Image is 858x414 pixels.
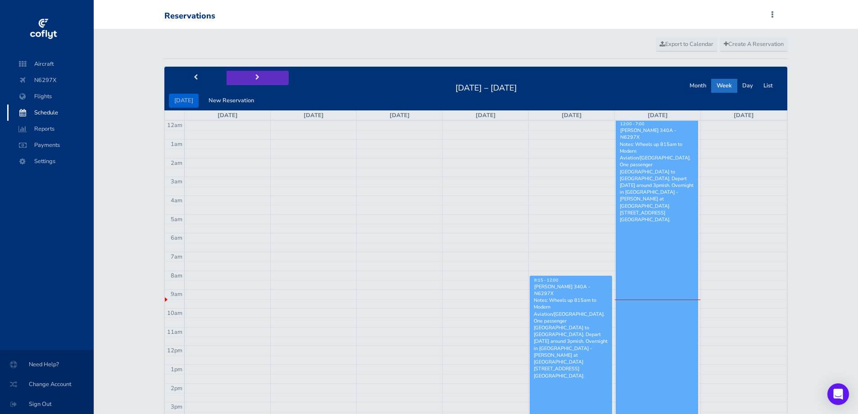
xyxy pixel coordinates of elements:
a: [DATE] [648,111,668,119]
img: coflyt logo [28,16,58,43]
a: Create A Reservation [720,38,788,51]
span: 12am [167,121,182,129]
span: 12:00 - 7:00 [620,121,645,127]
button: Month [684,79,712,93]
button: Day [737,79,758,93]
p: Notes: Wheels up 815am to Modern Aviation/[GEOGRAPHIC_DATA]. One passenger [GEOGRAPHIC_DATA] to [... [620,141,694,223]
span: Reports [16,121,85,137]
span: Change Account [11,376,83,392]
button: List [758,79,778,93]
button: Week [711,79,737,93]
p: Notes: Wheels up 815am to Modern Aviation/[GEOGRAPHIC_DATA]. One passenger [GEOGRAPHIC_DATA] to [... [534,297,608,379]
span: Sign Out [11,396,83,412]
span: 3am [171,177,182,186]
span: 5am [171,215,182,223]
span: 11am [167,328,182,336]
span: 12pm [167,346,182,355]
a: [DATE] [218,111,238,119]
a: [DATE] [304,111,324,119]
span: Create A Reservation [724,40,784,48]
span: N6297X [16,72,85,88]
div: [PERSON_NAME] 340A - N6297X [620,127,694,141]
span: 2pm [171,384,182,392]
span: 7am [171,253,182,261]
span: 1am [171,140,182,148]
span: Aircraft [16,56,85,72]
a: [DATE] [390,111,410,119]
span: Schedule [16,105,85,121]
div: [PERSON_NAME] 340A - N6297X [534,283,608,297]
button: [DATE] [169,94,199,108]
span: Export to Calendar [660,40,713,48]
a: [DATE] [476,111,496,119]
span: 8am [171,272,182,280]
span: 4am [171,196,182,205]
h2: [DATE] – [DATE] [450,81,522,93]
a: [DATE] [734,111,754,119]
div: Reservations [164,11,215,21]
span: 2am [171,159,182,167]
span: Flights [16,88,85,105]
button: next [227,71,289,85]
button: New Reservation [203,94,259,108]
span: 8:15 - 12:00 [534,278,558,283]
span: Payments [16,137,85,153]
span: 6am [171,234,182,242]
span: 1pm [171,365,182,373]
div: Open Intercom Messenger [827,383,849,405]
span: Settings [16,153,85,169]
a: [DATE] [562,111,582,119]
button: prev [164,71,227,85]
span: 10am [167,309,182,317]
span: Need Help? [11,356,83,373]
span: 9am [171,290,182,298]
a: Export to Calendar [656,38,717,51]
span: 3pm [171,403,182,411]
